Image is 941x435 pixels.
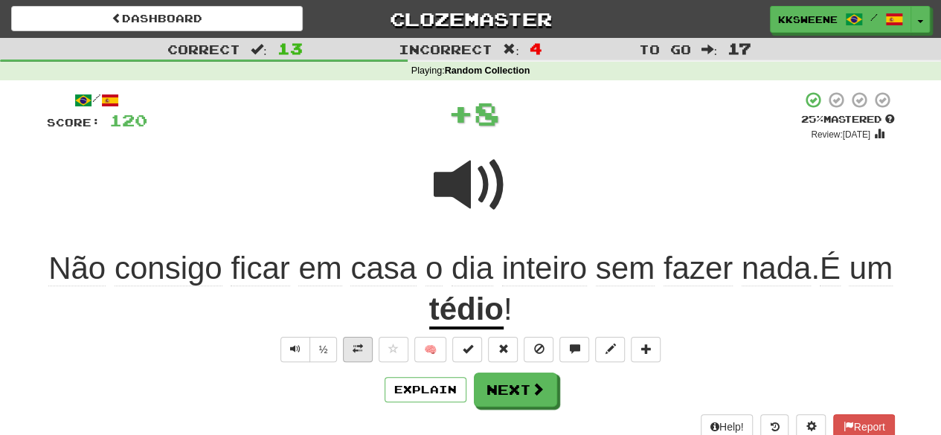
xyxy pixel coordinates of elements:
[309,337,338,362] button: ½
[728,39,751,57] span: 17
[770,6,911,33] a: kksweene /
[251,43,267,56] span: :
[474,373,557,407] button: Next
[524,337,553,362] button: Ignore sentence (alt+i)
[425,251,443,286] span: o
[504,291,513,326] span: !
[801,113,895,126] div: Mastered
[325,6,617,32] a: Clozemaster
[399,42,492,57] span: Incorrect
[595,337,625,362] button: Edit sentence (alt+d)
[811,129,870,140] small: Review: [DATE]
[429,291,504,329] u: tédio
[298,251,341,286] span: em
[343,337,373,362] button: Toggle translation (alt+t)
[167,42,240,57] span: Correct
[559,337,589,362] button: Discuss sentence (alt+u)
[385,377,466,402] button: Explain
[820,251,841,286] span: É
[48,251,106,286] span: Não
[502,251,587,286] span: inteiro
[47,116,100,129] span: Score:
[664,251,733,286] span: fazer
[231,251,289,286] span: ficar
[742,251,811,286] span: nada
[47,91,147,109] div: /
[414,337,446,362] button: 🧠
[109,111,147,129] span: 120
[870,12,878,22] span: /
[277,337,338,362] div: Text-to-speech controls
[631,337,661,362] button: Add to collection (alt+a)
[280,337,310,362] button: Play sentence audio (ctl+space)
[474,94,500,132] span: 8
[452,251,493,286] span: dia
[638,42,690,57] span: To go
[778,13,838,26] span: kksweene
[379,337,408,362] button: Favorite sentence (alt+f)
[596,251,655,286] span: sem
[277,39,303,57] span: 13
[350,251,417,286] span: casa
[801,113,823,125] span: 25 %
[530,39,542,57] span: 4
[448,91,474,135] span: +
[503,43,519,56] span: :
[849,251,892,286] span: um
[488,337,518,362] button: Reset to 0% Mastered (alt+r)
[701,43,717,56] span: :
[48,251,893,286] span: .
[452,337,482,362] button: Set this sentence to 100% Mastered (alt+m)
[115,251,222,286] span: consigo
[445,65,530,76] strong: Random Collection
[11,6,303,31] a: Dashboard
